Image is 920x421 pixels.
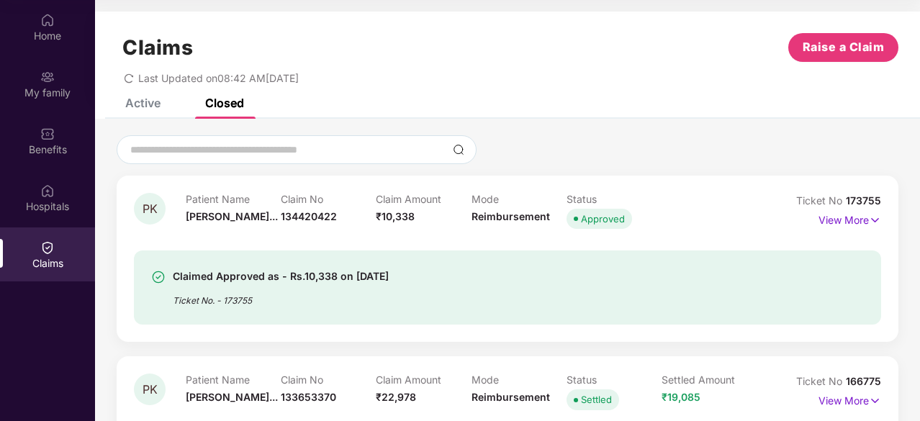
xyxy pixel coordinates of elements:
[376,193,471,205] p: Claim Amount
[472,210,550,222] span: Reimbursement
[281,193,376,205] p: Claim No
[281,391,336,403] span: 133653370
[581,212,625,226] div: Approved
[662,391,700,403] span: ₹19,085
[143,384,158,396] span: PK
[124,72,134,84] span: redo
[846,375,881,387] span: 166775
[143,203,158,215] span: PK
[376,374,471,386] p: Claim Amount
[186,391,278,403] span: [PERSON_NAME]...
[869,393,881,409] img: svg+xml;base64,PHN2ZyB4bWxucz0iaHR0cDovL3d3dy53My5vcmcvMjAwMC9zdmciIHdpZHRoPSIxNyIgaGVpZ2h0PSIxNy...
[818,389,881,409] p: View More
[281,210,337,222] span: 134420422
[138,72,299,84] span: Last Updated on 08:42 AM[DATE]
[205,96,244,110] div: Closed
[796,375,846,387] span: Ticket No
[472,374,567,386] p: Mode
[186,210,278,222] span: [PERSON_NAME]...
[122,35,193,60] h1: Claims
[472,193,567,205] p: Mode
[567,374,662,386] p: Status
[186,374,281,386] p: Patient Name
[151,270,166,284] img: svg+xml;base64,PHN2ZyBpZD0iU3VjY2Vzcy0zMngzMiIgeG1sbnM9Imh0dHA6Ly93d3cudzMub3JnLzIwMDAvc3ZnIiB3aW...
[125,96,161,110] div: Active
[40,127,55,141] img: svg+xml;base64,PHN2ZyBpZD0iQmVuZWZpdHMiIHhtbG5zPSJodHRwOi8vd3d3LnczLm9yZy8yMDAwL3N2ZyIgd2lkdGg9Ij...
[40,70,55,84] img: svg+xml;base64,PHN2ZyB3aWR0aD0iMjAiIGhlaWdodD0iMjAiIHZpZXdCb3g9IjAgMCAyMCAyMCIgZmlsbD0ibm9uZSIgeG...
[40,184,55,198] img: svg+xml;base64,PHN2ZyBpZD0iSG9zcGl0YWxzIiB4bWxucz0iaHR0cDovL3d3dy53My5vcmcvMjAwMC9zdmciIHdpZHRoPS...
[472,391,550,403] span: Reimbursement
[173,285,389,307] div: Ticket No. - 173755
[869,212,881,228] img: svg+xml;base64,PHN2ZyB4bWxucz0iaHR0cDovL3d3dy53My5vcmcvMjAwMC9zdmciIHdpZHRoPSIxNyIgaGVpZ2h0PSIxNy...
[788,33,898,62] button: Raise a Claim
[376,391,416,403] span: ₹22,978
[173,268,389,285] div: Claimed Approved as - Rs.10,338 on [DATE]
[662,374,757,386] p: Settled Amount
[818,209,881,228] p: View More
[40,13,55,27] img: svg+xml;base64,PHN2ZyBpZD0iSG9tZSIgeG1sbnM9Imh0dHA6Ly93d3cudzMub3JnLzIwMDAvc3ZnIiB3aWR0aD0iMjAiIG...
[581,392,612,407] div: Settled
[803,38,885,56] span: Raise a Claim
[281,374,376,386] p: Claim No
[186,193,281,205] p: Patient Name
[846,194,881,207] span: 173755
[40,240,55,255] img: svg+xml;base64,PHN2ZyBpZD0iQ2xhaW0iIHhtbG5zPSJodHRwOi8vd3d3LnczLm9yZy8yMDAwL3N2ZyIgd2lkdGg9IjIwIi...
[567,193,662,205] p: Status
[453,144,464,155] img: svg+xml;base64,PHN2ZyBpZD0iU2VhcmNoLTMyeDMyIiB4bWxucz0iaHR0cDovL3d3dy53My5vcmcvMjAwMC9zdmciIHdpZH...
[376,210,415,222] span: ₹10,338
[796,194,846,207] span: Ticket No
